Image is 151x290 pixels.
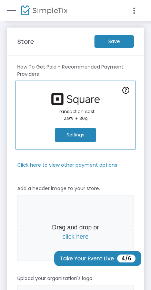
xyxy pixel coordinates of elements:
button: Take Your Event Live4/6 [54,251,141,266]
span: 2.9% + 30¢ [63,115,88,122]
button: Settings [55,128,96,142]
span: click here [62,233,89,240]
img: square.png [48,93,103,105]
m-panel-subtitle: Add a header image to your store. [17,185,100,192]
m-panel-subtitle: Click here to view other payment options [17,162,117,169]
span: Transaction cost [57,108,94,115]
m-panel-title: Store [17,37,34,46]
m-panel-subtitle: How To Get Paid - Recommended Payment Providers [17,63,134,78]
img: question-mark [122,87,129,94]
span: 4/6 [117,255,135,262]
m-panel-subtitle: Upload your organization's logo [17,275,92,282]
m-button: Save [94,35,134,48]
p: Drag and drop or [19,223,132,241]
